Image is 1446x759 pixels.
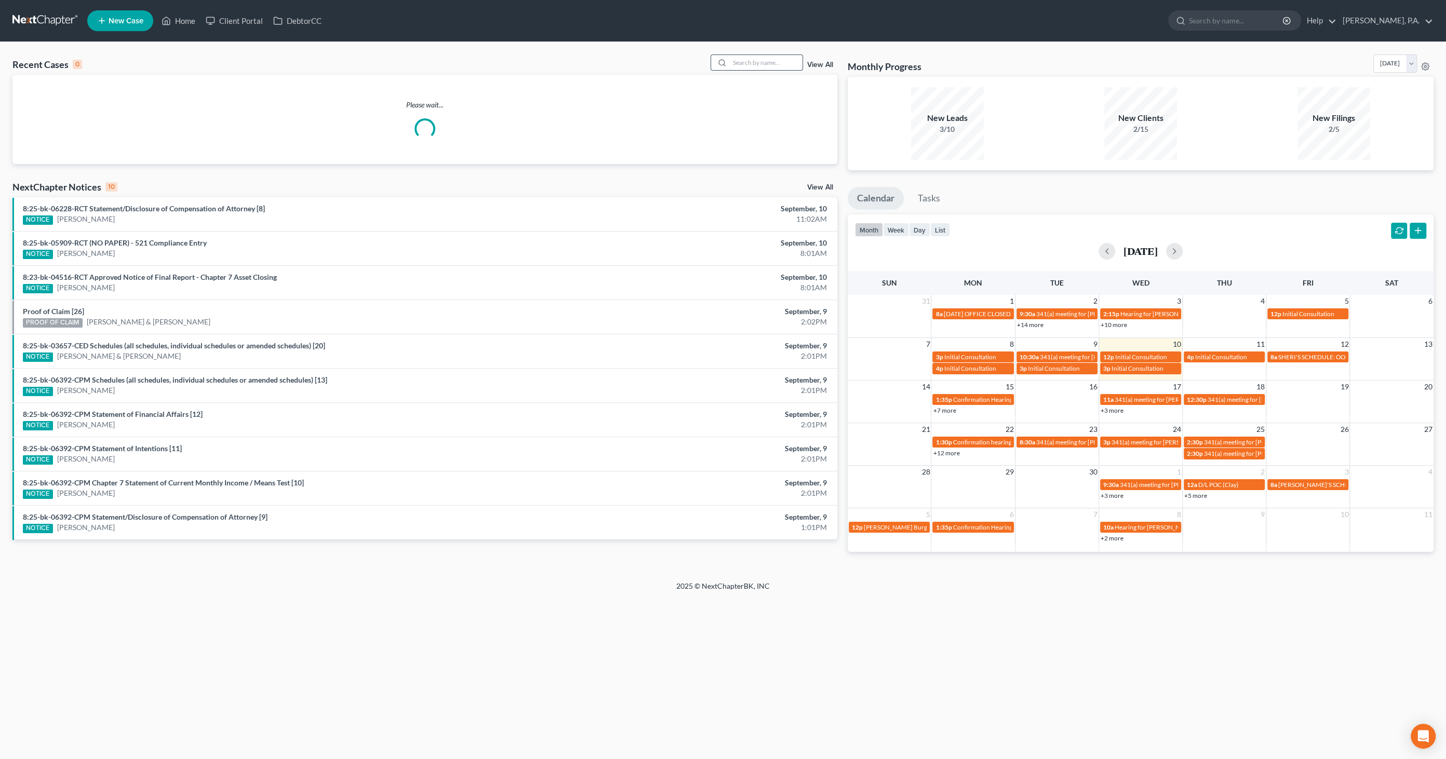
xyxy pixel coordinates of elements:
[848,60,921,73] h3: Monthly Progress
[566,385,827,396] div: 2:01PM
[57,522,115,533] a: [PERSON_NAME]
[12,58,82,71] div: Recent Cases
[852,523,863,531] span: 12p
[1009,508,1015,521] span: 6
[57,419,115,430] a: [PERSON_NAME]
[1103,364,1110,372] span: 3p
[566,419,827,430] div: 2:01PM
[566,478,827,488] div: September, 9
[1115,523,1269,531] span: Hearing for [PERSON_NAME], 3rd and [PERSON_NAME]
[935,364,943,372] span: 4p
[1297,124,1370,134] div: 2/5
[1112,438,1212,446] span: 341(a) meeting for [PERSON_NAME]
[909,223,930,237] button: day
[1009,295,1015,307] span: 1
[1176,508,1182,521] span: 8
[1187,450,1203,457] span: 2:30p
[566,351,827,361] div: 2:01PM
[1260,295,1266,307] span: 4
[1427,466,1434,478] span: 4
[925,338,931,350] span: 7
[1092,338,1099,350] span: 9
[1260,508,1266,521] span: 9
[1103,481,1119,489] span: 9:30a
[566,454,827,464] div: 2:01PM
[57,488,115,498] a: [PERSON_NAME]
[1255,423,1266,436] span: 25
[1115,353,1167,361] span: Initial Consultation
[1005,466,1015,478] span: 29
[1302,11,1336,30] a: Help
[1120,481,1220,489] span: 341(a) meeting for [PERSON_NAME]
[1198,481,1239,489] span: D/L POC (Clay)
[1036,438,1136,446] span: 341(a) meeting for [PERSON_NAME]
[1020,364,1027,372] span: 3p
[933,449,959,457] a: +12 more
[908,187,949,210] a: Tasks
[1172,423,1182,436] span: 24
[1132,278,1149,287] span: Wed
[1255,338,1266,350] span: 11
[1123,246,1158,256] h2: [DATE]
[1204,438,1304,446] span: 341(a) meeting for [PERSON_NAME]
[1103,396,1114,403] span: 11a
[882,278,897,287] span: Sun
[109,17,143,25] span: New Case
[864,523,954,531] span: [PERSON_NAME] Burgers at Elks
[566,522,827,533] div: 1:01PM
[566,317,827,327] div: 2:02PM
[566,238,827,248] div: September, 10
[1297,112,1370,124] div: New Filings
[23,318,83,328] div: PROOF OF CLAIM
[920,423,931,436] span: 21
[1103,438,1110,446] span: 3p
[1337,11,1433,30] a: [PERSON_NAME], P.A.
[1103,523,1114,531] span: 10a
[1423,423,1434,436] span: 27
[1020,310,1035,318] span: 9:30a
[1088,466,1099,478] span: 30
[1036,310,1136,318] span: 341(a) meeting for [PERSON_NAME]
[1088,381,1099,393] span: 16
[1020,353,1039,361] span: 10:30a
[1270,310,1281,318] span: 12p
[23,204,265,213] a: 8:25-bk-06228-RCT Statement/Disclosure of Compensation of Attorney [8]
[200,11,268,30] a: Client Portal
[23,284,53,293] div: NOTICE
[1339,338,1349,350] span: 12
[1101,534,1123,542] a: +2 more
[920,381,931,393] span: 14
[848,187,904,210] a: Calendar
[1278,481,1364,489] span: [PERSON_NAME]'S SCHEDULE
[911,124,984,134] div: 3/10
[953,396,1072,403] span: Confirmation Hearing for [PERSON_NAME]
[57,454,115,464] a: [PERSON_NAME]
[1187,481,1197,489] span: 12a
[268,11,327,30] a: DebtorCC
[911,112,984,124] div: New Leads
[23,490,53,499] div: NOTICE
[935,353,943,361] span: 3p
[23,273,277,281] a: 8:23-bk-04516-RCT Approved Notice of Final Report - Chapter 7 Asset Closing
[1427,295,1434,307] span: 6
[935,396,952,403] span: 1:35p
[566,488,827,498] div: 2:01PM
[943,310,1010,318] span: [DATE] OFFICE CLOSED
[1255,381,1266,393] span: 18
[1189,11,1284,30] input: Search by name...
[23,353,53,362] div: NOTICE
[807,184,833,191] a: View All
[944,364,996,372] span: Initial Consultation
[1423,508,1434,521] span: 11
[1260,466,1266,478] span: 2
[920,295,931,307] span: 31
[1101,321,1127,329] a: +10 more
[1270,481,1277,489] span: 8a
[1104,124,1177,134] div: 2/15
[566,204,827,214] div: September, 10
[1208,396,1308,403] span: 341(a) meeting for [PERSON_NAME]
[920,466,931,478] span: 28
[1005,381,1015,393] span: 15
[1103,353,1114,361] span: 12p
[883,223,909,237] button: week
